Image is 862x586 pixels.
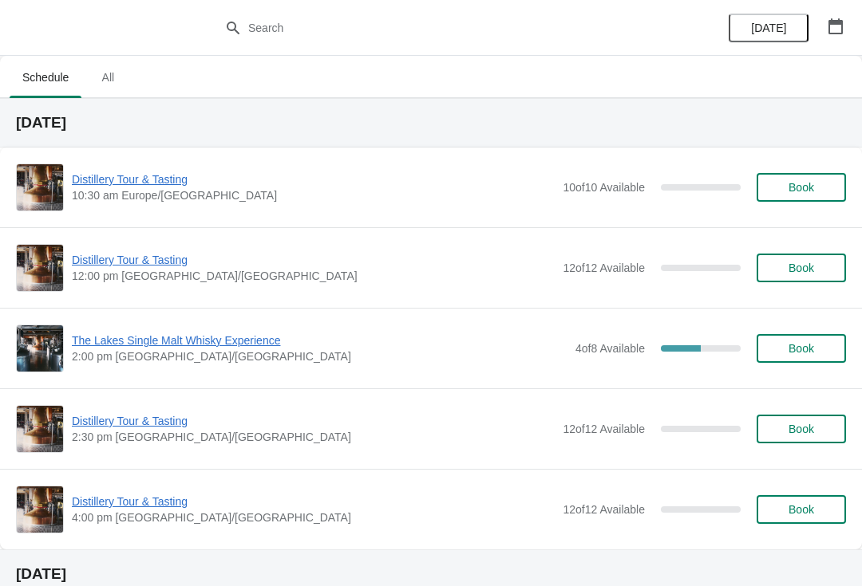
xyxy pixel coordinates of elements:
[17,406,63,452] img: Distillery Tour & Tasting | | 2:30 pm Europe/London
[72,494,555,509] span: Distillery Tour & Tasting
[757,415,846,443] button: Book
[17,325,63,372] img: The Lakes Single Malt Whisky Experience | | 2:00 pm Europe/London
[16,566,846,582] h2: [DATE]
[757,334,846,363] button: Book
[789,503,814,516] span: Book
[17,164,63,210] img: Distillery Tour & Tasting | | 10:30 am Europe/London
[72,509,555,525] span: 4:00 pm [GEOGRAPHIC_DATA]/[GEOGRAPHIC_DATA]
[72,413,555,429] span: Distillery Tour & Tasting
[88,63,128,92] span: All
[575,342,645,355] span: 4 of 8 Available
[72,187,555,203] span: 10:30 am Europe/[GEOGRAPHIC_DATA]
[789,423,814,435] span: Book
[563,423,645,435] span: 12 of 12 Available
[563,262,645,274] span: 12 of 12 Available
[563,181,645,194] span: 10 of 10 Available
[789,181,814,194] span: Book
[729,14,809,42] button: [DATE]
[17,245,63,291] img: Distillery Tour & Tasting | | 12:00 pm Europe/London
[72,348,567,364] span: 2:00 pm [GEOGRAPHIC_DATA]/[GEOGRAPHIC_DATA]
[10,63,81,92] span: Schedule
[72,268,555,284] span: 12:00 pm [GEOGRAPHIC_DATA]/[GEOGRAPHIC_DATA]
[247,14,646,42] input: Search
[72,171,555,187] span: Distillery Tour & Tasting
[751,22,786,34] span: [DATE]
[72,429,555,445] span: 2:30 pm [GEOGRAPHIC_DATA]/[GEOGRAPHIC_DATA]
[789,342,814,355] span: Book
[72,252,555,268] span: Distillery Tour & Tasting
[72,332,567,348] span: The Lakes Single Malt Whisky Experience
[757,173,846,202] button: Book
[563,503,645,516] span: 12 of 12 Available
[757,495,846,524] button: Book
[17,486,63,533] img: Distillery Tour & Tasting | | 4:00 pm Europe/London
[757,254,846,282] button: Book
[789,262,814,274] span: Book
[16,115,846,131] h2: [DATE]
